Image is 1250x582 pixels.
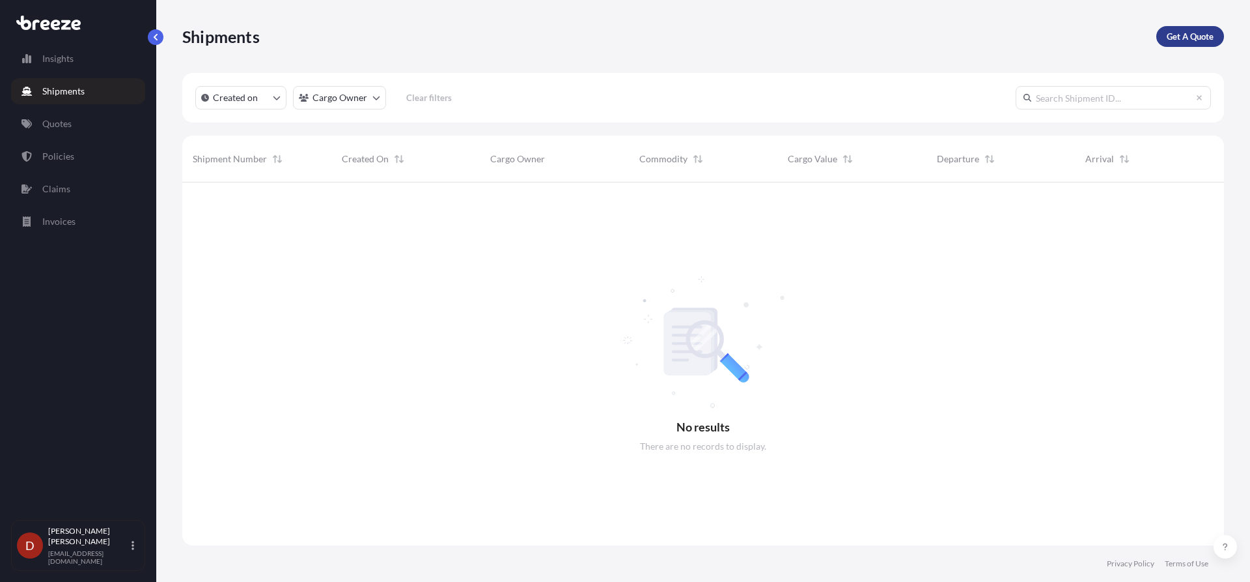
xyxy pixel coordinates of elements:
a: Claims [11,176,145,202]
span: Commodity [639,153,687,166]
span: Cargo Owner [490,153,545,166]
span: Cargo Value [788,153,837,166]
p: Cargo Owner [312,91,367,104]
p: Policies [42,150,74,163]
button: Sort [270,151,285,167]
p: Get A Quote [1167,30,1214,43]
p: Quotes [42,117,72,130]
a: Insights [11,46,145,72]
button: Sort [840,151,855,167]
a: Quotes [11,111,145,137]
a: Policies [11,143,145,169]
a: Shipments [11,78,145,104]
p: Claims [42,182,70,196]
span: D [25,539,35,552]
a: Terms of Use [1165,559,1208,569]
button: Sort [982,151,997,167]
button: Sort [391,151,407,167]
p: [PERSON_NAME] [PERSON_NAME] [48,526,129,547]
p: Clear filters [406,91,452,104]
a: Get A Quote [1156,26,1224,47]
a: Invoices [11,209,145,235]
button: Clear filters [393,87,465,108]
p: Shipments [42,85,85,98]
span: Departure [937,153,979,166]
p: Created on [213,91,258,104]
p: Shipments [182,26,260,47]
span: Created On [342,153,389,166]
span: Arrival [1085,153,1114,166]
p: Invoices [42,215,76,228]
p: [EMAIL_ADDRESS][DOMAIN_NAME] [48,549,129,565]
a: Privacy Policy [1107,559,1154,569]
button: Sort [1117,151,1132,167]
input: Search Shipment ID... [1016,86,1211,109]
span: Shipment Number [193,153,267,166]
p: Insights [42,52,74,65]
button: createdOn Filter options [195,86,286,109]
button: Sort [690,151,706,167]
button: cargoOwner Filter options [293,86,386,109]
